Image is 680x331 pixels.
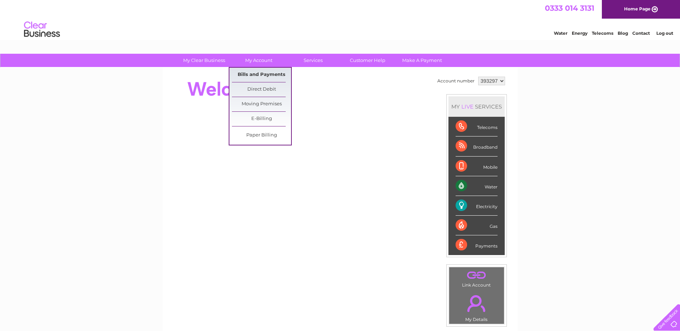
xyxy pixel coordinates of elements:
[545,4,594,13] a: 0333 014 3131
[232,68,291,82] a: Bills and Payments
[171,4,510,35] div: Clear Business is a trading name of Verastar Limited (registered in [GEOGRAPHIC_DATA] No. 3667643...
[449,267,504,289] td: Link Account
[232,112,291,126] a: E-Billing
[175,54,234,67] a: My Clear Business
[24,19,60,40] img: logo.png
[456,216,498,235] div: Gas
[338,54,397,67] a: Customer Help
[451,291,502,316] a: .
[232,82,291,97] a: Direct Debit
[456,136,498,156] div: Broadband
[393,54,452,67] a: Make A Payment
[284,54,343,67] a: Services
[656,30,673,36] a: Log out
[232,97,291,111] a: Moving Premises
[451,269,502,282] a: .
[592,30,613,36] a: Telecoms
[232,128,291,143] a: Paper Billing
[632,30,650,36] a: Contact
[229,54,288,67] a: My Account
[448,96,505,117] div: MY SERVICES
[436,75,476,87] td: Account number
[456,157,498,176] div: Mobile
[456,196,498,216] div: Electricity
[456,235,498,255] div: Payments
[618,30,628,36] a: Blog
[456,176,498,196] div: Water
[456,117,498,136] div: Telecoms
[572,30,588,36] a: Energy
[554,30,567,36] a: Water
[460,103,475,110] div: LIVE
[449,289,504,324] td: My Details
